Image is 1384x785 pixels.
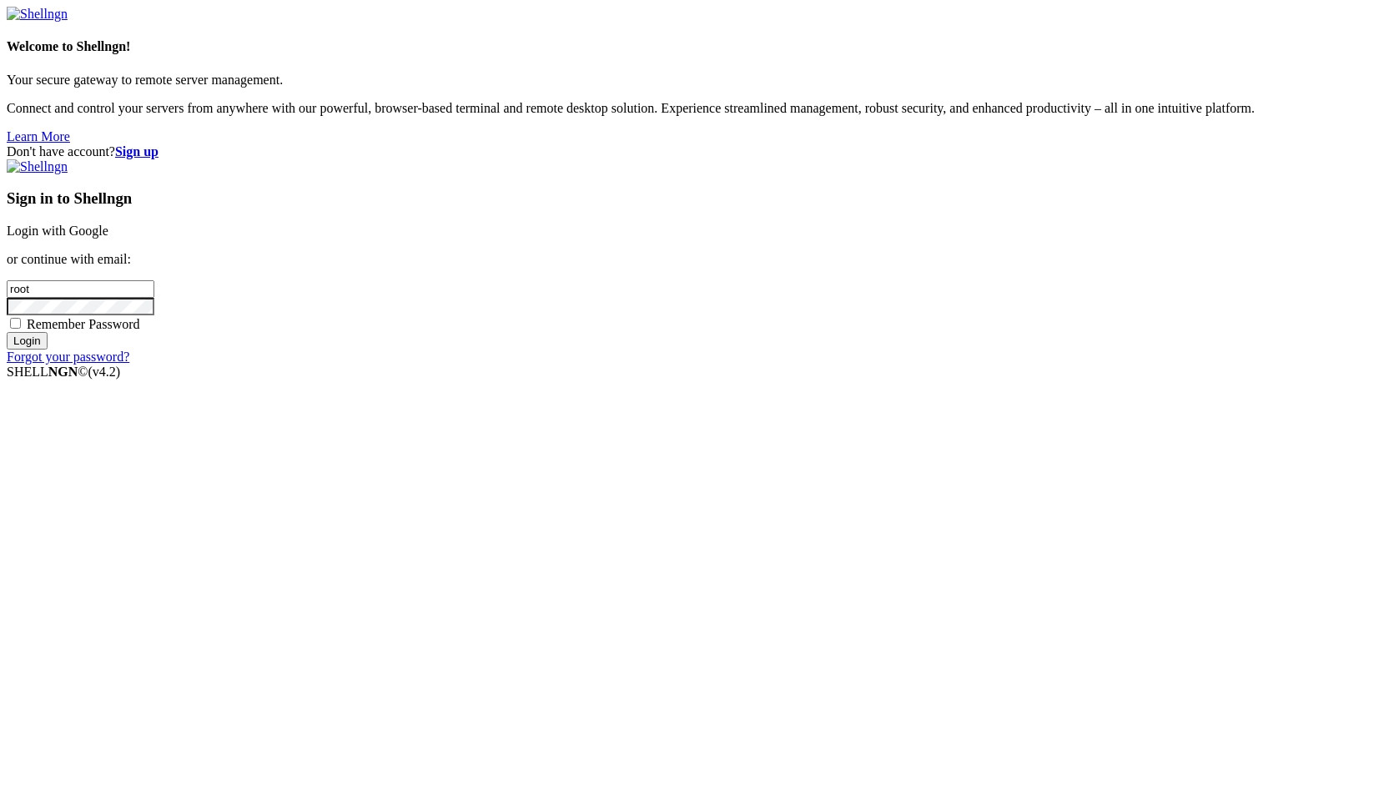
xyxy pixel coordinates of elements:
[7,252,1377,267] p: or continue with email:
[48,365,78,379] b: NGN
[7,129,70,143] a: Learn More
[27,317,140,331] span: Remember Password
[7,39,1377,54] h4: Welcome to Shellngn!
[7,365,120,379] span: SHELL ©
[10,318,21,329] input: Remember Password
[7,350,129,364] a: Forgot your password?
[7,144,1377,159] div: Don't have account?
[7,73,1377,88] p: Your secure gateway to remote server management.
[7,224,108,238] a: Login with Google
[7,332,48,350] input: Login
[7,159,68,174] img: Shellngn
[7,101,1377,116] p: Connect and control your servers from anywhere with our powerful, browser-based terminal and remo...
[88,365,121,379] span: 4.2.0
[7,7,68,22] img: Shellngn
[115,144,159,159] a: Sign up
[7,189,1377,208] h3: Sign in to Shellngn
[7,280,154,298] input: Email address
